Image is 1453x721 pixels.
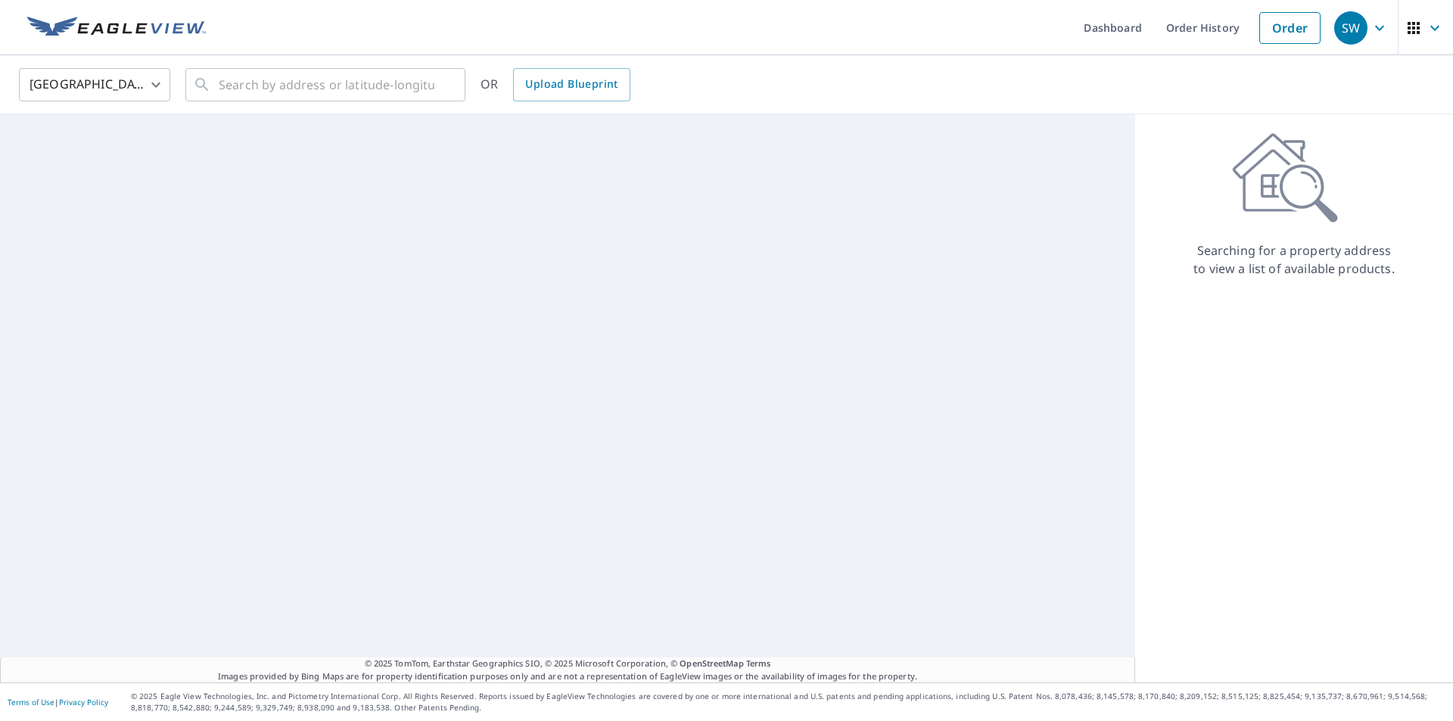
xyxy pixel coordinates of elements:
a: Terms of Use [8,697,54,707]
p: Searching for a property address to view a list of available products. [1193,241,1395,278]
img: EV Logo [27,17,206,39]
a: Order [1259,12,1321,44]
div: OR [481,68,630,101]
div: [GEOGRAPHIC_DATA] [19,64,170,106]
a: Privacy Policy [59,697,108,707]
p: © 2025 Eagle View Technologies, Inc. and Pictometry International Corp. All Rights Reserved. Repo... [131,691,1445,713]
a: OpenStreetMap [680,657,743,669]
div: SW [1334,11,1367,45]
span: © 2025 TomTom, Earthstar Geographics SIO, © 2025 Microsoft Corporation, © [365,657,771,670]
input: Search by address or latitude-longitude [219,64,434,106]
a: Terms [746,657,771,669]
p: | [8,698,108,707]
a: Upload Blueprint [513,68,630,101]
span: Upload Blueprint [525,75,618,94]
